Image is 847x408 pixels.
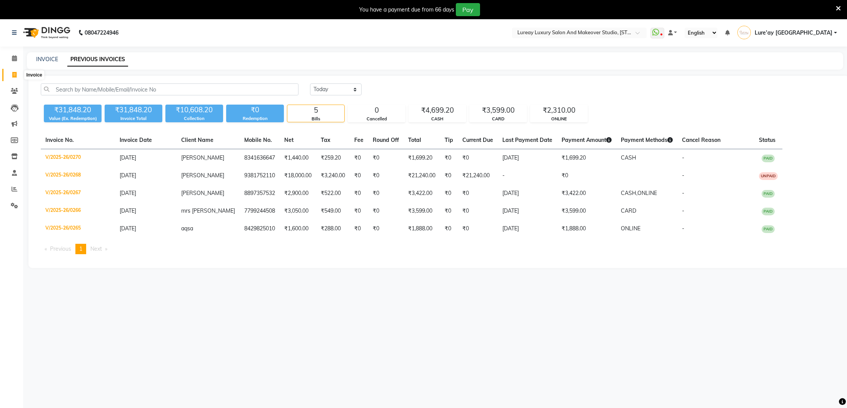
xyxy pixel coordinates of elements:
div: ₹2,310.00 [530,105,587,116]
td: [DATE] [498,220,557,238]
td: V/2025-26/0268 [41,167,115,185]
div: ₹4,699.20 [409,105,466,116]
a: INVOICE [36,56,58,63]
td: ₹3,240.00 [316,167,350,185]
span: Status [759,137,775,143]
td: ₹0 [350,202,368,220]
span: [DATE] [120,190,136,197]
button: Pay [456,3,480,16]
td: ₹0 [368,185,403,202]
td: ₹0 [350,220,368,238]
div: ONLINE [530,116,587,122]
div: ₹31,848.20 [105,105,162,115]
span: Cancel Reason [682,137,720,143]
td: ₹1,440.00 [280,149,316,167]
span: [PERSON_NAME] [181,190,224,197]
td: V/2025-26/0265 [41,220,115,238]
span: - [682,207,684,214]
span: Net [284,137,293,143]
div: ₹10,608.20 [165,105,223,115]
td: ₹549.00 [316,202,350,220]
span: - [682,225,684,232]
td: V/2025-26/0270 [41,149,115,167]
td: ₹0 [458,220,498,238]
td: ₹0 [458,202,498,220]
span: [PERSON_NAME] [181,172,224,179]
td: ₹0 [557,167,616,185]
span: PAID [762,208,775,215]
span: mrs [PERSON_NAME] [181,207,235,214]
div: Cancelled [348,116,405,122]
td: ₹1,600.00 [280,220,316,238]
td: ₹3,422.00 [557,185,616,202]
div: ₹0 [226,105,284,115]
span: [DATE] [120,207,136,214]
span: [PERSON_NAME] [181,154,224,161]
div: ₹31,848.20 [44,105,102,115]
td: ₹1,699.20 [403,149,440,167]
td: ₹0 [458,149,498,167]
div: CARD [470,116,527,122]
span: Invoice No. [45,137,74,143]
div: Invoice Total [105,115,162,122]
span: Total [408,137,421,143]
span: Payment Amount [562,137,612,143]
span: Payment Methods [621,137,673,143]
span: Invoice Date [120,137,152,143]
td: ₹3,422.00 [403,185,440,202]
td: 8429825010 [240,220,280,238]
td: ₹2,900.00 [280,185,316,202]
span: Current Due [462,137,493,143]
span: Previous [50,245,71,252]
div: CASH [409,116,466,122]
td: ₹0 [440,149,458,167]
span: CASH [621,154,636,161]
div: ₹3,599.00 [470,105,527,116]
span: - [682,154,684,161]
span: Last Payment Date [502,137,552,143]
b: 08047224946 [85,22,118,43]
td: ₹0 [368,149,403,167]
span: - [682,190,684,197]
td: ₹3,050.00 [280,202,316,220]
td: ₹0 [458,185,498,202]
span: - [682,172,684,179]
nav: Pagination [41,244,837,254]
td: ₹1,888.00 [403,220,440,238]
span: Lure’ay [GEOGRAPHIC_DATA] [755,29,832,37]
td: ₹0 [440,220,458,238]
div: Collection [165,115,223,122]
input: Search by Name/Mobile/Email/Invoice No [41,83,298,95]
td: ₹0 [440,167,458,185]
div: 0 [348,105,405,116]
span: [DATE] [120,225,136,232]
img: Lure’ay India [737,26,751,39]
td: - [498,167,557,185]
span: CASH, [621,190,637,197]
td: ₹0 [350,167,368,185]
td: ₹0 [368,202,403,220]
td: 9381752110 [240,167,280,185]
td: 8897357532 [240,185,280,202]
span: Tip [445,137,453,143]
td: 8341636647 [240,149,280,167]
td: ₹522.00 [316,185,350,202]
span: Mobile No. [244,137,272,143]
td: ₹0 [440,202,458,220]
td: V/2025-26/0266 [41,202,115,220]
td: V/2025-26/0267 [41,185,115,202]
span: PAID [762,190,775,198]
span: Fee [354,137,363,143]
td: ₹0 [440,185,458,202]
div: Redemption [226,115,284,122]
td: [DATE] [498,185,557,202]
td: ₹21,240.00 [403,167,440,185]
td: ₹3,599.00 [557,202,616,220]
span: Next [90,245,102,252]
div: You have a payment due from 66 days [359,6,454,14]
span: 1 [79,245,82,252]
span: UNPAID [759,172,778,180]
td: ₹1,699.20 [557,149,616,167]
span: Round Off [373,137,399,143]
td: ₹0 [350,149,368,167]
